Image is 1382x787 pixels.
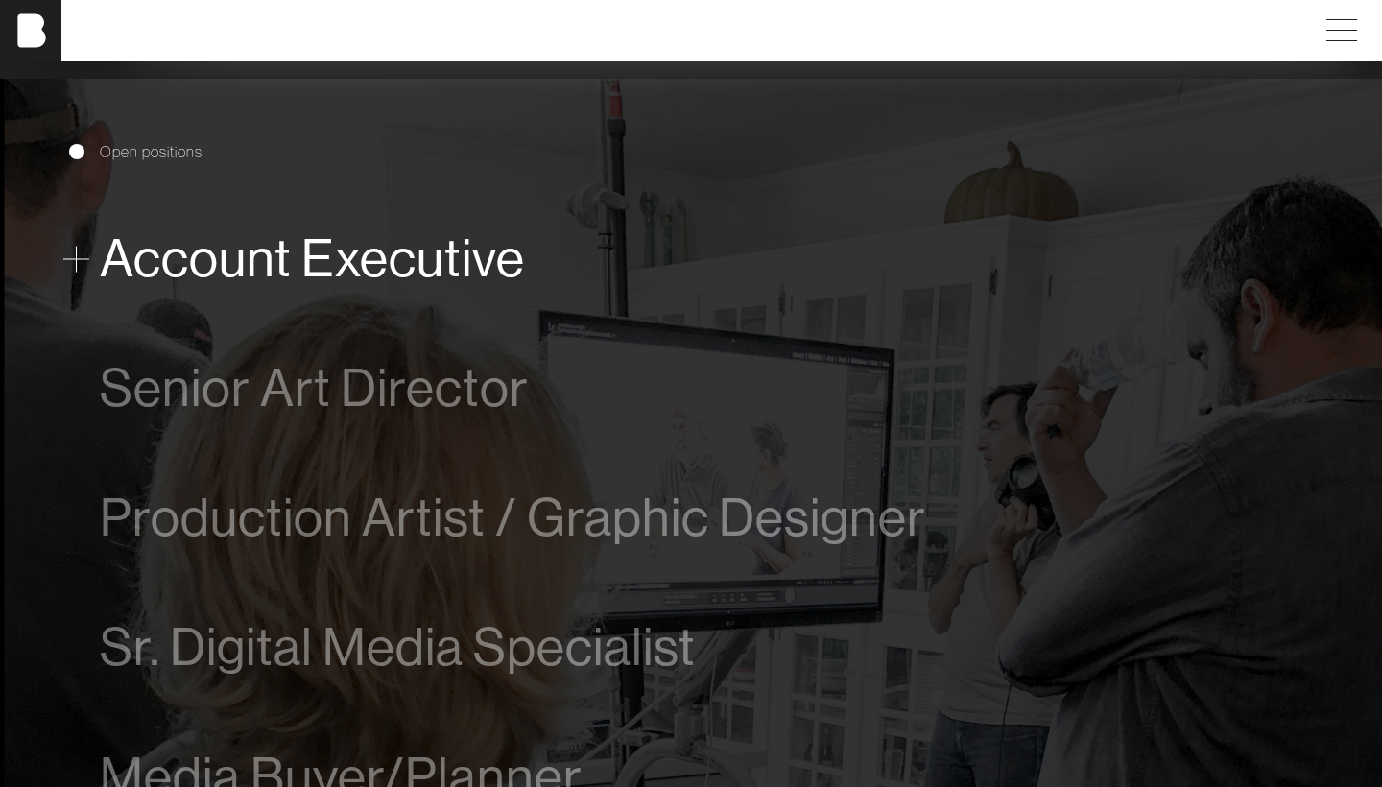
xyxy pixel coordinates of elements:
[100,359,529,417] span: Senior Art Director
[100,140,203,163] span: Open positions
[100,229,525,288] span: Account Executive
[100,618,696,677] span: Sr. Digital Media Specialist
[100,489,926,547] span: Production Artist / Graphic Designer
